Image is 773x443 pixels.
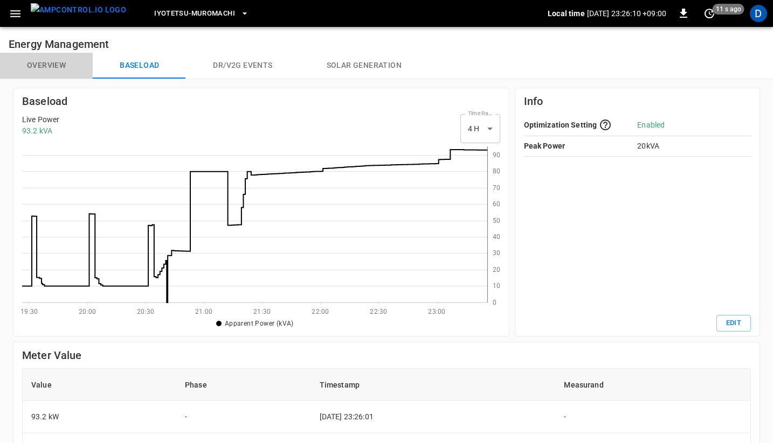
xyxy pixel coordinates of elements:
h6: Baseload [22,93,500,110]
text: 60 [493,200,500,208]
text: 22:30 [370,308,387,315]
text: 19:30 [20,308,38,315]
th: Value [23,369,176,401]
text: 20:30 [137,308,154,315]
th: Timestamp [311,369,556,401]
button: Solar generation [300,53,429,79]
button: set refresh interval [701,5,718,22]
span: Apparent Power (kVA) [225,320,294,327]
h6: Meter Value [22,347,751,364]
p: 93.2 kVA [22,125,59,137]
button: Dr/V2G events [186,53,299,79]
p: Enabled [637,119,751,131]
p: [DATE] 23:26:10 +09:00 [587,8,666,19]
p: 20 kVA [637,140,751,152]
p: Peak Power [524,140,638,152]
label: Time Range [468,109,495,118]
div: profile-icon [750,5,767,22]
text: 21:30 [253,308,271,315]
th: Phase [176,369,311,401]
img: ampcontrol.io logo [31,3,126,17]
text: 30 [493,249,500,257]
text: 70 [493,184,500,192]
div: 4 H [460,114,500,143]
span: 11 s ago [713,4,744,15]
td: [DATE] 23:26:01 [311,401,556,433]
button: Iyotetsu-Muromachi [150,3,253,24]
td: - [555,401,750,433]
text: 0 [493,299,496,306]
text: 90 [493,151,500,159]
text: 40 [493,233,500,241]
text: 10 [493,282,500,290]
p: Optimization Setting [524,119,597,131]
text: 80 [493,167,500,175]
text: 21:00 [195,308,212,315]
text: 23:00 [428,308,445,315]
button: Edit [716,315,751,332]
button: Baseload [93,53,186,79]
text: 50 [493,217,500,224]
span: Iyotetsu-Muromachi [154,8,235,20]
text: 20:00 [79,308,96,315]
h6: Info [524,93,751,110]
th: Measurand [555,369,750,401]
p: Local time [548,8,585,19]
td: - [176,401,311,433]
text: 22:00 [312,308,329,315]
text: 20 [493,266,500,273]
td: 93.2 kW [23,401,176,433]
p: Live Power [22,114,59,125]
